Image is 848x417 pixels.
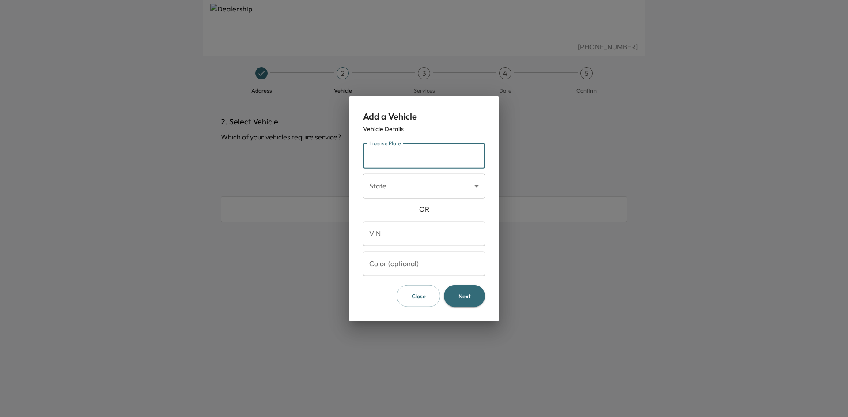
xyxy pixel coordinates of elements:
button: Next [444,285,485,307]
div: Vehicle Details [363,124,485,133]
button: Close [397,285,440,307]
div: Add a Vehicle [363,110,485,122]
div: OR [363,203,485,214]
label: License Plate [369,139,401,147]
